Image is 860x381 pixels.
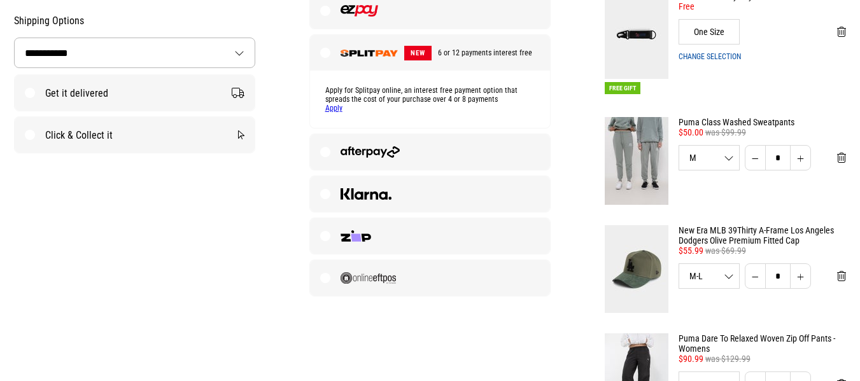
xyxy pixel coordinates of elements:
h2: Shipping Options [14,15,256,27]
a: Puma Class Washed Sweatpants [679,117,847,127]
img: Klarna [341,188,392,200]
label: Get it delivered [15,75,255,111]
button: Increase quantity [790,263,811,289]
a: Puma Dare To Relaxed Woven Zip Off Pants - Womens [679,333,847,354]
input: Quantity [765,145,791,170]
label: Click & Collect it [15,117,255,153]
img: New Era MLB 39Thirty A-Frame Los Angeles Dodgers Olive Premium Fitted Cap [605,225,668,313]
a: Apply [325,104,342,113]
span: NEW [404,46,432,60]
span: was $99.99 [705,127,746,137]
button: Increase quantity [790,145,811,170]
button: Change selection [679,52,741,61]
div: Apply for Splitpay online, an interest free payment option that spreads the cost of your purchase... [310,71,551,128]
a: New Era MLB 39Thirty A-Frame Los Angeles Dodgers Olive Premium Fitted Cap [679,225,847,246]
span: Free Gift [605,82,640,94]
span: $50.00 [679,127,703,137]
button: Decrease quantity [745,145,766,170]
img: Afterpay [341,146,400,158]
img: Online EFTPOS [341,272,396,284]
span: was $129.99 [705,354,751,364]
button: Remove from cart [827,145,856,170]
span: $90.99 [679,354,703,364]
img: SPLITPAY [341,50,398,57]
select: Country [15,38,255,67]
span: was $69.99 [705,246,746,256]
span: $55.99 [679,246,703,256]
span: M [679,153,739,162]
div: One Size [679,19,740,45]
img: Puma Class Washed Sweatpants [605,117,668,205]
img: EZPAY [341,5,378,17]
span: M-L [679,272,739,281]
button: Decrease quantity [745,263,766,289]
img: Zip [341,230,372,242]
span: 6 or 12 payments interest free [432,48,532,57]
button: Remove from cart [827,263,856,289]
input: Quantity [765,263,791,289]
button: Open LiveChat chat widget [10,5,48,43]
button: Remove from cart [827,19,856,45]
span: Free [679,1,694,11]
